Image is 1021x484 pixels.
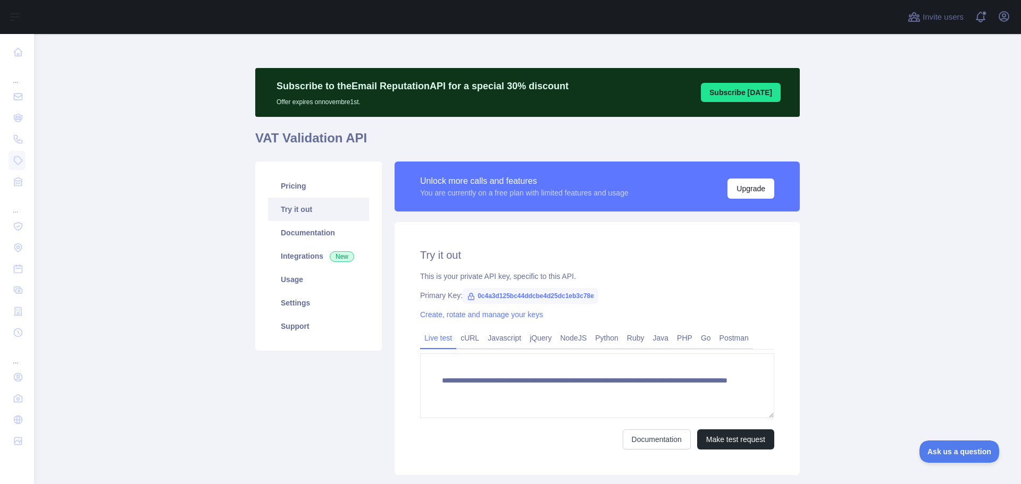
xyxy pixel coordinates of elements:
[623,429,691,449] a: Documentation
[525,329,556,346] a: jQuery
[697,329,715,346] a: Go
[420,310,543,319] a: Create, rotate and manage your keys
[727,179,774,199] button: Upgrade
[649,329,673,346] a: Java
[715,329,753,346] a: Postman
[277,94,568,106] p: Offer expires on novembre 1st.
[268,315,369,338] a: Support
[420,188,629,198] div: You are currently on a free plan with limited features and usage
[268,244,369,268] a: Integrations New
[9,193,26,215] div: ...
[420,290,774,301] div: Primary Key:
[268,268,369,291] a: Usage
[330,251,354,262] span: New
[556,329,591,346] a: NodeJS
[623,329,649,346] a: Ruby
[268,221,369,244] a: Documentation
[697,429,774,449] button: Make test request
[701,83,781,102] button: Subscribe [DATE]
[268,174,369,198] a: Pricing
[277,79,568,94] p: Subscribe to the Email Reputation API for a special 30 % discount
[9,64,26,85] div: ...
[483,329,525,346] a: Javascript
[255,130,800,155] h1: VAT Validation API
[268,198,369,221] a: Try it out
[9,344,26,366] div: ...
[923,11,964,23] span: Invite users
[919,440,1000,463] iframe: Toggle Customer Support
[906,9,966,26] button: Invite users
[420,329,456,346] a: Live test
[456,329,483,346] a: cURL
[420,175,629,188] div: Unlock more calls and features
[463,288,598,304] span: 0c4a3d125bc44ddcbe4d25dc1eb3c78e
[591,329,623,346] a: Python
[420,248,774,262] h2: Try it out
[673,329,697,346] a: PHP
[268,291,369,315] a: Settings
[420,271,774,282] div: This is your private API key, specific to this API.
